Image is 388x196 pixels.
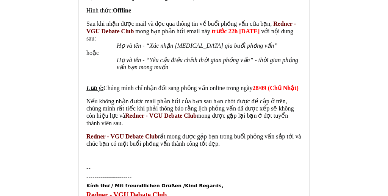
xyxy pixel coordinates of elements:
span: -- [86,165,91,172]
font: mong bạn phản hồi email này [135,28,210,34]
strong: Lưu ý: [86,85,103,91]
font: mong được gặp lại bạn ở đợt tuyển thành viên sau. [86,112,288,126]
font: Redner - VGU Debate Club [86,20,296,34]
font: Sau khi nhận được mail và đọc qua thông tin về buổi phỏng vấn của bạn, [86,20,272,27]
font: Chúng mình chỉ nhận đổi sang phỏng vấn online trong ngày [103,85,252,91]
iframe: Chat Widget [350,160,388,196]
p: hoặc [86,49,302,56]
font: với nội dung sau: [86,28,293,42]
font: Redner - VGU Debate Club [86,133,158,140]
span: Kind Regards, [185,183,223,188]
em: Họ và tên - “Yêu cầu điều chỉnh thời gian phỏng vấn” - thời gian phỏng vấn bạn mong muốn [117,57,298,70]
font: 28/09 (Chủ Nhật) [252,85,298,91]
font: rất mong được gặp bạn trong buổi phỏng vấn sắp tới và chúc bạn có một buổi phỏng vấn thành công t... [86,133,301,147]
b: Offline [113,7,131,14]
span: Kính thư / Mit freundlichen Grüßen / [86,183,185,188]
font: Nếu không nhận được mail phản hồi của bạn sau hạn chót được đề cập ở trên, chúng mình rất tiếc kh... [86,98,294,119]
font: Redner - VGU Debate Club [125,112,197,119]
span: Hình thức: [86,7,131,14]
em: Họ và tên - “Xác nhận [MEDICAL_DATA] gia buổi phỏng vấn” [117,42,277,49]
strong: trước 22h [DATE] [212,28,260,34]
